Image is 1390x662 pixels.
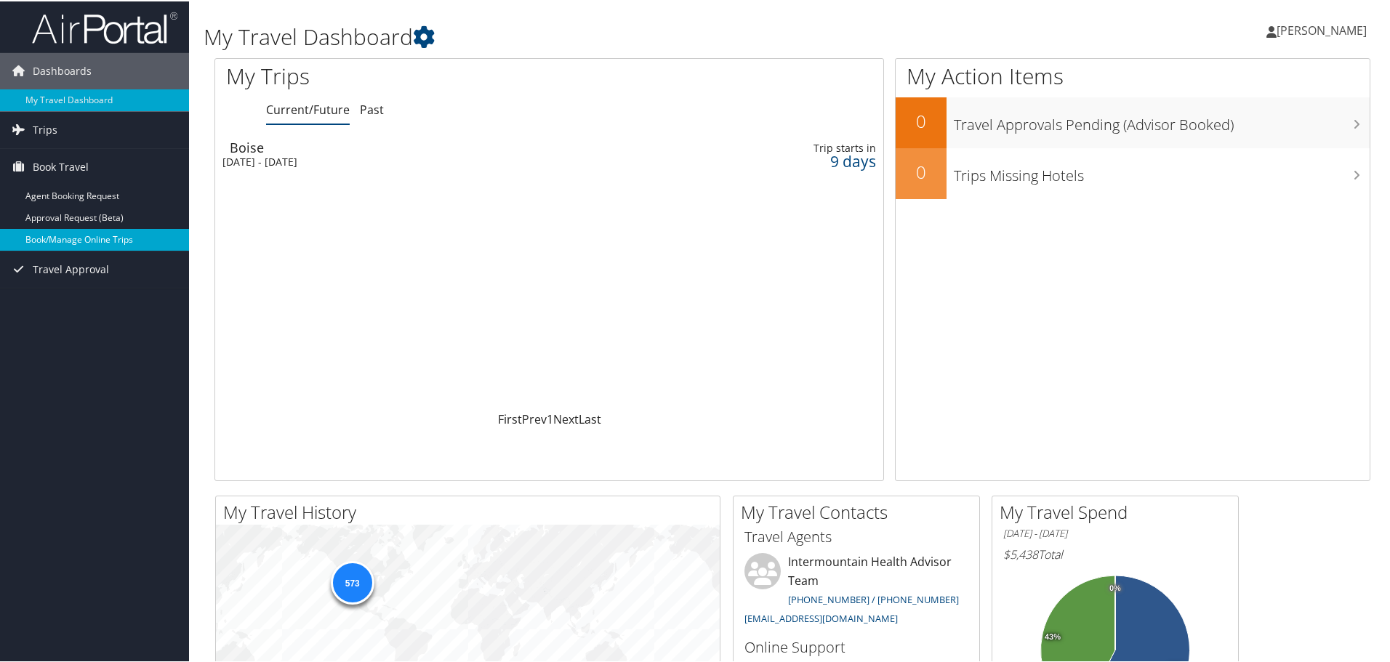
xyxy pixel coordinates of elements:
[1109,583,1121,592] tspan: 0%
[33,250,109,286] span: Travel Approval
[360,100,384,116] a: Past
[522,410,547,426] a: Prev
[723,153,876,166] div: 9 days
[744,636,968,656] h3: Online Support
[204,20,989,51] h1: My Travel Dashboard
[222,154,630,167] div: [DATE] - [DATE]
[547,410,553,426] a: 1
[33,52,92,88] span: Dashboards
[1045,631,1061,640] tspan: 43%
[32,9,177,44] img: airportal-logo.png
[498,410,522,426] a: First
[223,498,720,523] h2: My Travel History
[1003,525,1227,539] h6: [DATE] - [DATE]
[896,108,947,132] h2: 0
[954,106,1370,134] h3: Travel Approvals Pending (Advisor Booked)
[266,100,350,116] a: Current/Future
[1000,498,1238,523] h2: My Travel Spend
[1266,7,1381,51] a: [PERSON_NAME]
[896,158,947,183] h2: 0
[788,592,959,605] a: [PHONE_NUMBER] / [PHONE_NUMBER]
[723,140,876,153] div: Trip starts in
[954,157,1370,185] h3: Trips Missing Hotels
[553,410,579,426] a: Next
[741,498,979,523] h2: My Travel Contacts
[579,410,601,426] a: Last
[737,552,976,629] li: Intermountain Health Advisor Team
[896,60,1370,90] h1: My Action Items
[1277,21,1367,37] span: [PERSON_NAME]
[33,110,57,147] span: Trips
[744,525,968,546] h3: Travel Agents
[33,148,89,184] span: Book Travel
[896,147,1370,198] a: 0Trips Missing Hotels
[226,60,594,90] h1: My Trips
[330,560,374,603] div: 573
[896,96,1370,147] a: 0Travel Approvals Pending (Advisor Booked)
[230,140,638,153] div: Boise
[744,610,898,623] a: [EMAIL_ADDRESS][DOMAIN_NAME]
[1003,545,1038,561] span: $5,438
[1003,545,1227,561] h6: Total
